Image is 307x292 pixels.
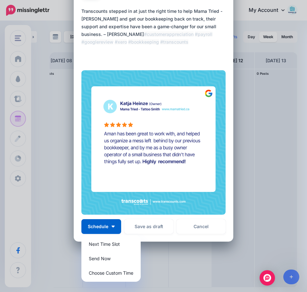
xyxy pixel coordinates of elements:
a: Choose Custom Time [84,267,138,279]
button: Schedule [81,219,121,234]
a: Send Now [84,252,138,265]
a: Next Time Slot [84,238,138,250]
img: GG6L39TXQV80LFS3EJX5Z4XLGR6LTNNA.jpg [81,70,226,215]
a: Cancel [177,219,226,234]
button: Save as draft [124,219,173,234]
div: Open Intercom Messenger [260,270,275,286]
img: arrow-down-white.png [112,226,115,228]
div: Schedule [81,235,141,282]
span: Schedule [88,224,108,229]
div: Transcounts stepped in at just the right time to help Mama Tried - [PERSON_NAME] and get our book... [81,7,229,46]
